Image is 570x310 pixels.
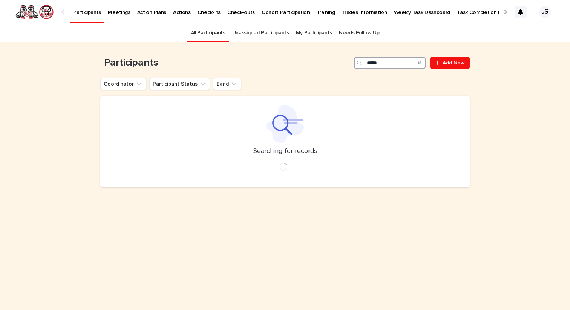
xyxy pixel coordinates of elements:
img: rNyI97lYS1uoOg9yXW8k [15,5,54,20]
input: Search [354,57,426,69]
button: Participant Status [149,78,210,90]
a: Needs Follow Up [339,24,379,42]
a: My Participants [296,24,332,42]
h1: Participants [100,57,351,69]
p: Searching for records [253,147,317,156]
button: Band [213,78,241,90]
a: Unassigned Participants [232,24,289,42]
a: All Participants [191,24,225,42]
div: JS [539,6,551,18]
span: Add New [443,60,465,66]
button: Coordinator [100,78,146,90]
a: Add New [430,57,470,69]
